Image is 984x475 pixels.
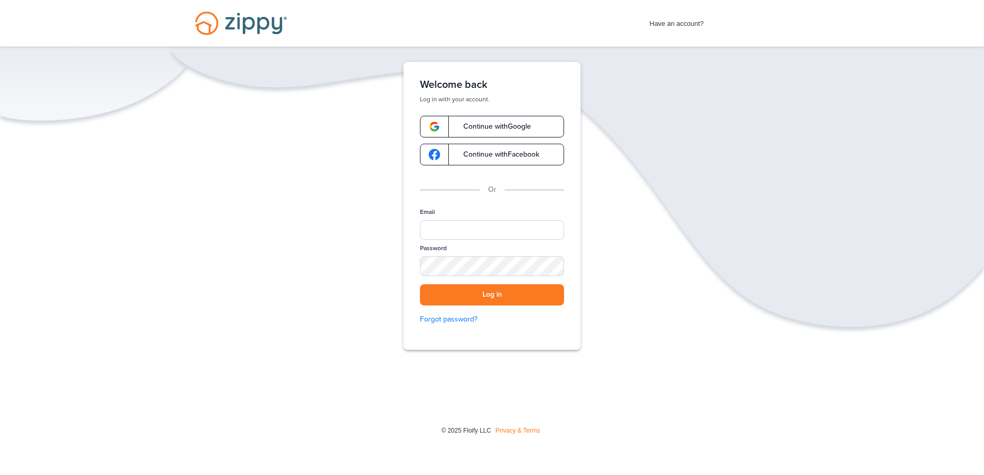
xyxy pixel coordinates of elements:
[650,13,704,29] span: Have an account?
[453,123,531,130] span: Continue with Google
[495,427,540,434] a: Privacy & Terms
[420,208,435,217] label: Email
[420,116,564,137] a: google-logoContinue withGoogle
[420,95,564,103] p: Log in with your account.
[429,149,440,160] img: google-logo
[420,314,564,325] a: Forgot password?
[420,284,564,305] button: Log in
[420,79,564,91] h1: Welcome back
[420,144,564,165] a: google-logoContinue withFacebook
[488,184,496,195] p: Or
[420,244,447,253] label: Password
[441,427,491,434] span: © 2025 Floify LLC
[429,121,440,132] img: google-logo
[420,220,564,240] input: Email
[420,256,564,276] input: Password
[453,151,539,158] span: Continue with Facebook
